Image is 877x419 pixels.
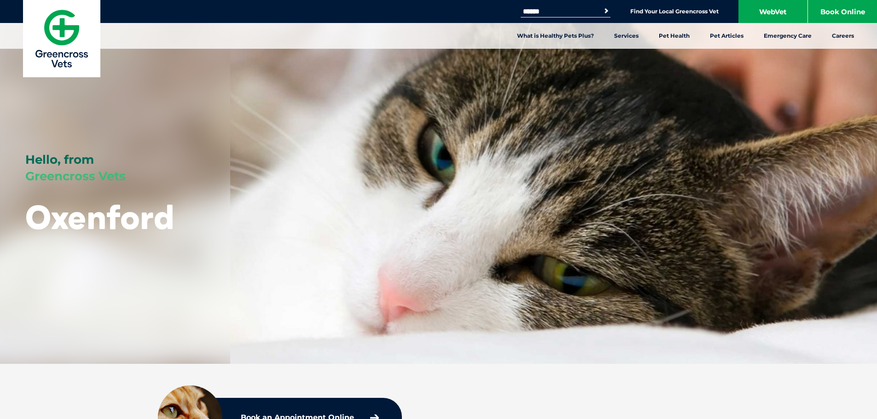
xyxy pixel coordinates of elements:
a: Emergency Care [754,23,822,49]
a: Careers [822,23,864,49]
span: Hello, from [25,152,94,167]
button: Search [602,6,611,16]
a: Pet Health [649,23,700,49]
a: What is Healthy Pets Plus? [507,23,604,49]
a: Find Your Local Greencross Vet [630,8,719,15]
h1: Oxenford [25,199,174,235]
span: Greencross Vets [25,169,126,184]
a: Services [604,23,649,49]
a: Pet Articles [700,23,754,49]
